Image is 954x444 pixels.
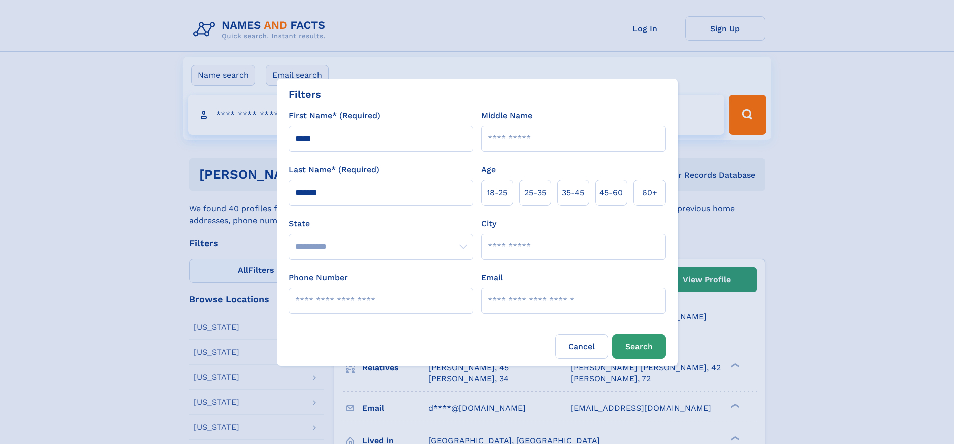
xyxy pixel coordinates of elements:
div: Filters [289,87,321,102]
span: 45‑60 [599,187,623,199]
label: State [289,218,473,230]
label: City [481,218,496,230]
span: 25‑35 [524,187,546,199]
label: Email [481,272,503,284]
span: 35‑45 [562,187,584,199]
button: Search [612,334,666,359]
label: Cancel [555,334,608,359]
label: Last Name* (Required) [289,164,379,176]
label: Phone Number [289,272,348,284]
label: Age [481,164,496,176]
label: Middle Name [481,110,532,122]
label: First Name* (Required) [289,110,380,122]
span: 18‑25 [487,187,507,199]
span: 60+ [642,187,657,199]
